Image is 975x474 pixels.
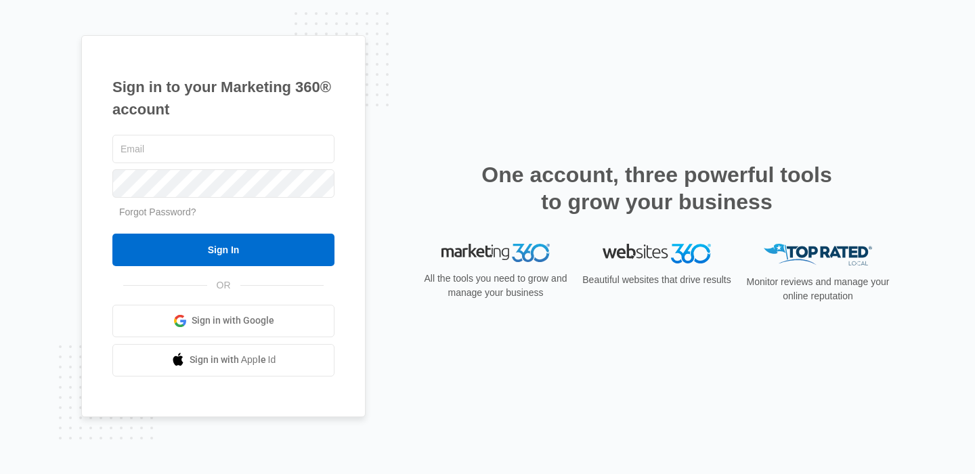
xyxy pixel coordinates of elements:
[119,207,196,217] a: Forgot Password?
[764,244,872,266] img: Top Rated Local
[190,353,276,367] span: Sign in with Apple Id
[477,161,836,215] h2: One account, three powerful tools to grow your business
[112,135,334,163] input: Email
[420,272,571,300] p: All the tools you need to grow and manage your business
[603,244,711,263] img: Websites 360
[112,76,334,121] h1: Sign in to your Marketing 360® account
[742,275,894,303] p: Monitor reviews and manage your online reputation
[112,344,334,376] a: Sign in with Apple Id
[112,234,334,266] input: Sign In
[112,305,334,337] a: Sign in with Google
[441,244,550,263] img: Marketing 360
[581,273,733,287] p: Beautiful websites that drive results
[207,278,240,293] span: OR
[192,314,274,328] span: Sign in with Google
